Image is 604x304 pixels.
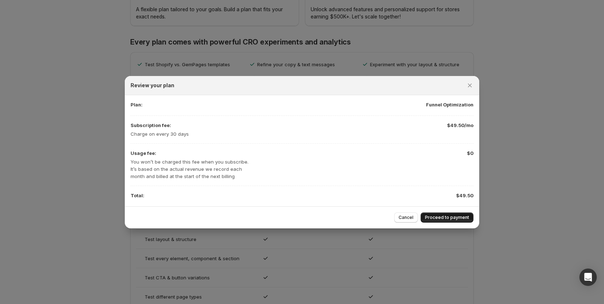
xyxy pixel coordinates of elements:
p: Total: [131,192,144,199]
div: Open Intercom Messenger [579,269,597,286]
p: Funnel Optimization [426,101,473,108]
span: Proceed to payment [425,215,469,220]
p: Plan: [131,101,143,108]
button: Close [465,80,475,90]
h2: Review your plan [131,82,174,89]
button: Cancel [394,212,418,223]
p: $49.50 [456,192,473,199]
span: Cancel [399,215,413,220]
p: You won’t be charged this fee when you subscribe. It’s based on the actual revenue we record each... [131,158,250,180]
p: $49.50/mo [447,122,473,129]
p: Subscription fee: [131,122,189,129]
button: Proceed to payment [421,212,473,223]
p: $0 [467,149,473,157]
p: Usage fee: [131,149,250,157]
p: Charge on every 30 days [131,130,189,138]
